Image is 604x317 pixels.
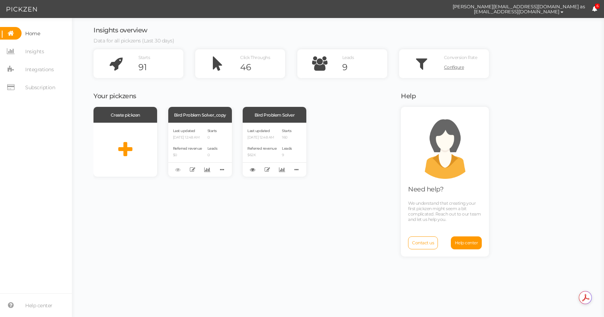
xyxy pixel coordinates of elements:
p: $62K [247,153,276,158]
span: Your pickzens [93,92,136,100]
a: Configure [444,62,489,73]
div: 9 [342,62,387,73]
p: [DATE] 12:48 AM [247,135,276,140]
span: Starts [138,55,150,60]
img: Pickzen logo [6,5,37,14]
button: [PERSON_NAME][EMAIL_ADDRESS][DOMAIN_NAME] as [EMAIL_ADDRESS][DOMAIN_NAME] [446,0,592,18]
div: Bird Problem Solver [243,107,306,123]
div: Last updated [DATE] 12:48 AM Referred revenue $62K Starts 160 Leads 9 [243,123,306,177]
p: 160 [282,135,292,140]
span: Leads [282,146,292,151]
span: Starts [207,128,217,133]
span: [EMAIL_ADDRESS][DOMAIN_NAME] [474,9,559,14]
div: Last updated [DATE] 12:48 AM Referred revenue $0 Starts 0 Leads 0 [168,123,232,177]
span: Referred revenue [173,146,202,151]
span: Configure [444,64,464,70]
span: Need help? [408,185,443,193]
span: Integrations [25,64,54,75]
div: 91 [138,62,183,73]
p: [DATE] 12:48 AM [173,135,202,140]
p: 0 [207,135,218,140]
span: Contact us [412,240,434,245]
p: 0 [207,153,218,158]
span: Subscription [25,82,55,93]
img: a4f8c230212a40d8b278f3fb126f1c3f [433,3,446,15]
span: Home [25,28,40,39]
span: Help center [455,240,478,245]
span: Create pickzen [111,112,140,118]
div: 46 [240,62,285,73]
span: Click Throughs [240,55,270,60]
span: Last updated [173,128,195,133]
img: support.png [413,114,477,179]
div: Bird Problem Solver_copy [168,107,232,123]
span: [PERSON_NAME][EMAIL_ADDRESS][DOMAIN_NAME] as [453,4,585,9]
span: Leads [207,146,218,151]
span: Help center [25,300,52,311]
p: 9 [282,153,292,158]
span: We understand that creating your first pickzen might seem a bit complicated. Reach out to our tea... [408,200,481,222]
span: Conversion Rate [444,55,477,60]
span: Insights overview [93,26,147,34]
span: 6 [595,4,600,9]
span: Data for all pickzens (Last 30 days) [93,37,174,44]
span: Insights [25,46,44,57]
span: Help [401,92,416,100]
span: Starts [282,128,291,133]
p: $0 [173,153,202,158]
span: Leads [342,55,354,60]
a: Help center [451,236,482,249]
span: Last updated [247,128,270,133]
span: Referred revenue [247,146,276,151]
